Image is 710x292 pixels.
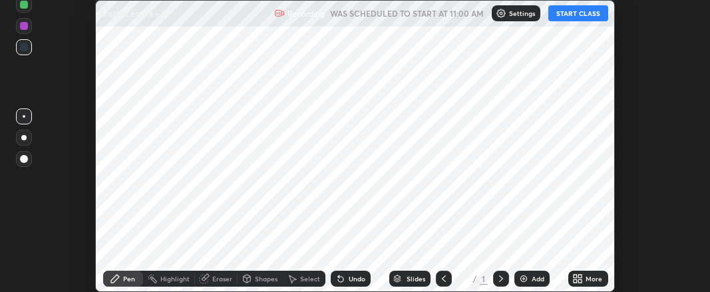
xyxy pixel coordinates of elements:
div: Add [532,275,544,282]
div: / [473,275,477,283]
div: 1 [457,275,470,283]
div: Highlight [160,275,190,282]
img: class-settings-icons [496,8,506,19]
p: Polity Lecture - 27 [103,8,169,19]
div: Select [300,275,320,282]
img: recording.375f2c34.svg [274,8,285,19]
div: Shapes [255,275,277,282]
div: More [586,275,602,282]
div: 1 [480,273,488,285]
button: START CLASS [548,5,608,21]
div: Pen [123,275,135,282]
p: Recording [287,9,325,19]
div: Eraser [212,275,232,282]
img: add-slide-button [518,273,529,284]
h5: WAS SCHEDULED TO START AT 11:00 AM [330,7,484,19]
p: Settings [509,10,535,17]
div: Slides [407,275,425,282]
div: Undo [349,275,365,282]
